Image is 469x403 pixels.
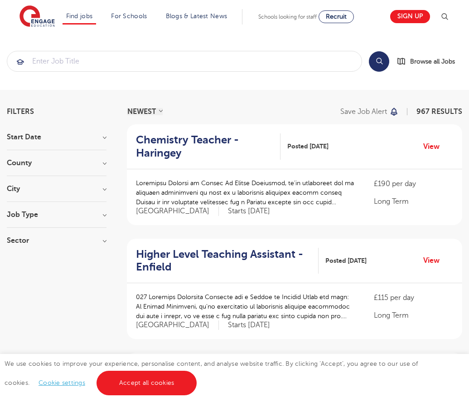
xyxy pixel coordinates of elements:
a: Blogs & Latest News [166,13,227,20]
a: Find jobs [66,13,93,20]
p: 027 Loremips Dolorsita Consecte adi e Seddoe te Incidid Utlab etd magn: Al Enimad Minimveni, qu’n... [136,292,356,321]
div: Submit [7,51,362,72]
a: Recruit [319,10,354,23]
a: Accept all cookies [97,371,197,395]
a: Browse all Jobs [396,56,462,67]
h2: Chemistry Teacher - Haringey [136,133,273,160]
a: Cookie settings [39,379,85,386]
img: Engage Education [19,5,55,28]
p: £115 per day [374,292,453,303]
h3: City [7,185,106,192]
span: Posted [DATE] [325,256,367,265]
h3: Job Type [7,211,106,218]
p: Starts [DATE] [228,320,270,330]
p: Long Term [374,310,453,321]
span: Schools looking for staff [258,14,317,20]
button: Save job alert [340,108,399,115]
span: Browse all Jobs [410,56,455,67]
p: Long Term [374,196,453,207]
span: Posted [DATE] [287,142,329,151]
span: Filters [7,108,34,115]
a: Higher Level Teaching Assistant - Enfield [136,248,319,274]
p: £190 per day [374,178,453,189]
a: For Schools [111,13,147,20]
span: Recruit [326,13,347,20]
input: Submit [7,51,362,71]
p: Save job alert [340,108,387,115]
span: [GEOGRAPHIC_DATA] [136,206,219,216]
a: View [423,255,446,266]
p: Loremipsu Dolorsi am Consec Ad Elitse Doeiusmod, te’in utlaboreet dol ma aliquaen adminimveni qu ... [136,178,356,207]
h2: Higher Level Teaching Assistant - Enfield [136,248,311,274]
a: View [423,141,446,152]
button: Search [369,51,389,72]
a: Chemistry Teacher - Haringey [136,133,280,160]
a: Sign up [390,10,430,23]
span: 967 RESULTS [416,108,462,116]
h3: Sector [7,237,106,244]
span: We use cookies to improve your experience, personalise content, and analyse website traffic. By c... [5,360,418,386]
span: [GEOGRAPHIC_DATA] [136,320,219,330]
h3: County [7,159,106,167]
p: Starts [DATE] [228,206,270,216]
h3: Start Date [7,133,106,141]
